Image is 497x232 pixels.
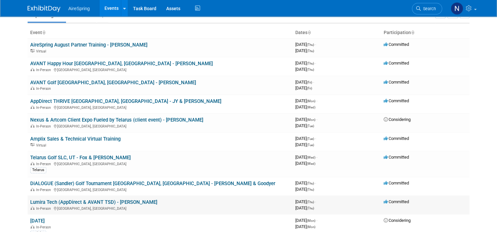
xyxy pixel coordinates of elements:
[36,106,53,110] span: In-Person
[421,6,436,11] span: Search
[30,123,290,128] div: [GEOGRAPHIC_DATA], [GEOGRAPHIC_DATA]
[384,61,409,66] span: Committed
[307,156,315,159] span: (Wed)
[295,142,314,147] span: [DATE]
[30,105,290,110] div: [GEOGRAPHIC_DATA], [GEOGRAPHIC_DATA]
[36,143,48,147] span: Virtual
[307,182,314,185] span: (Thu)
[36,124,53,128] span: In-Person
[307,68,314,71] span: (Thu)
[307,219,315,222] span: (Mon)
[307,43,314,47] span: (Thu)
[307,137,314,141] span: (Tue)
[316,117,317,122] span: -
[30,136,121,142] a: Amplix Sales & Technical Virtual Training
[30,187,290,192] div: [GEOGRAPHIC_DATA], [GEOGRAPHIC_DATA]
[307,124,314,128] span: (Tue)
[307,225,315,229] span: (Mon)
[384,42,409,47] span: Committed
[316,218,317,223] span: -
[31,206,34,210] img: In-Person Event
[384,80,409,85] span: Committed
[307,143,314,147] span: (Tue)
[36,188,53,192] span: In-Person
[315,199,316,204] span: -
[384,218,411,223] span: Considering
[295,187,314,192] span: [DATE]
[30,167,46,173] div: Telarus
[31,143,34,146] img: Virtual Event
[31,162,34,165] img: In-Person Event
[30,161,290,166] div: [GEOGRAPHIC_DATA], [GEOGRAPHIC_DATA]
[307,87,312,90] span: (Fri)
[307,118,315,122] span: (Mon)
[315,181,316,185] span: -
[36,68,53,72] span: In-Person
[31,124,34,127] img: In-Person Event
[295,86,312,90] span: [DATE]
[295,155,317,160] span: [DATE]
[411,30,414,35] a: Sort by Participation Type
[36,162,53,166] span: In-Person
[30,80,196,86] a: AVANT Golf [GEOGRAPHIC_DATA], [GEOGRAPHIC_DATA] - [PERSON_NAME]
[384,98,409,103] span: Committed
[295,105,315,109] span: [DATE]
[384,155,409,160] span: Committed
[36,206,53,211] span: In-Person
[307,62,314,65] span: (Thu)
[36,87,53,91] span: In-Person
[31,49,34,52] img: Virtual Event
[31,106,34,109] img: In-Person Event
[295,123,314,128] span: [DATE]
[307,99,315,103] span: (Mon)
[31,68,34,71] img: In-Person Event
[307,188,314,191] span: (Thu)
[30,181,275,186] a: DiALOGUE (Sandler) Golf Tournament [GEOGRAPHIC_DATA], [GEOGRAPHIC_DATA] - [PERSON_NAME] & Goodyer
[30,98,221,104] a: AppDirect THRIVE [GEOGRAPHIC_DATA], [GEOGRAPHIC_DATA] - JY & [PERSON_NAME]
[293,27,381,38] th: Dates
[31,225,34,228] img: In-Person Event
[295,224,315,229] span: [DATE]
[307,81,312,84] span: (Fri)
[384,199,409,204] span: Committed
[307,49,314,53] span: (Thu)
[295,48,314,53] span: [DATE]
[295,161,315,166] span: [DATE]
[295,218,317,223] span: [DATE]
[31,87,34,90] img: In-Person Event
[30,117,203,123] a: Nexus & Artcom Client Expo Fueled by Telarus (client event) - [PERSON_NAME]
[28,27,293,38] th: Event
[307,162,315,165] span: (Wed)
[295,181,316,185] span: [DATE]
[313,80,314,85] span: -
[36,49,48,53] span: Virtual
[42,30,45,35] a: Sort by Event Name
[384,136,409,141] span: Committed
[295,117,317,122] span: [DATE]
[36,225,53,229] span: In-Person
[316,155,317,160] span: -
[30,205,290,211] div: [GEOGRAPHIC_DATA], [GEOGRAPHIC_DATA]
[384,117,411,122] span: Considering
[315,61,316,66] span: -
[381,27,469,38] th: Participation
[384,181,409,185] span: Committed
[295,205,314,210] span: [DATE]
[307,30,311,35] a: Sort by Start Date
[451,2,463,15] img: Natalie Pyron
[30,67,290,72] div: [GEOGRAPHIC_DATA], [GEOGRAPHIC_DATA]
[295,80,314,85] span: [DATE]
[30,199,157,205] a: Lumira Tech (AppDirect & AVANT TSD) - [PERSON_NAME]
[30,42,147,48] a: AireSpring August Partner Training - [PERSON_NAME]
[315,42,316,47] span: -
[316,98,317,103] span: -
[31,188,34,191] img: In-Person Event
[30,155,131,161] a: Telarus Golf SLC, UT - Fox & [PERSON_NAME]
[295,61,316,66] span: [DATE]
[68,6,90,11] span: AireSpring
[307,206,314,210] span: (Thu)
[307,200,314,204] span: (Thu)
[30,218,45,224] a: [DATE]
[295,136,316,141] span: [DATE]
[412,3,442,14] a: Search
